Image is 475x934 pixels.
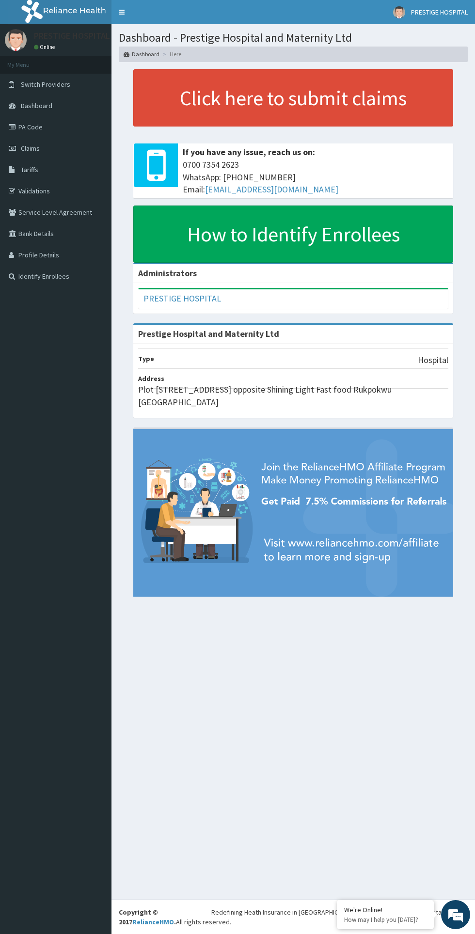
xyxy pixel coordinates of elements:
strong: Prestige Hospital and Maternity Ltd [138,328,279,339]
span: Dashboard [21,101,52,110]
span: PRESTIGE HOSPITAL [411,8,468,16]
span: Tariffs [21,165,38,174]
b: Address [138,374,164,383]
p: PRESTIGE HOSPITAL [34,32,110,40]
img: User Image [5,29,27,51]
a: RelianceHMO [132,918,174,926]
li: Here [160,50,181,58]
p: Hospital [418,354,448,366]
a: PRESTIGE HOSPITAL [143,293,221,304]
b: Type [138,354,154,363]
p: Plot [STREET_ADDRESS] opposite Shining Light Fast food Rukpokwu [GEOGRAPHIC_DATA] [138,383,448,408]
span: Switch Providers [21,80,70,89]
b: Administrators [138,268,197,279]
div: Redefining Heath Insurance in [GEOGRAPHIC_DATA] using Telemedicine and Data Science! [211,907,468,917]
span: Claims [21,144,40,153]
footer: All rights reserved. [111,900,475,934]
a: Online [34,44,57,50]
strong: Copyright © 2017 . [119,908,176,926]
span: 0700 7354 2623 WhatsApp: [PHONE_NUMBER] Email: [183,158,448,196]
a: Click here to submit claims [133,69,453,127]
a: Dashboard [124,50,159,58]
div: We're Online! [344,905,427,914]
b: If you have any issue, reach us on: [183,146,315,158]
h1: Dashboard - Prestige Hospital and Maternity Ltd [119,32,468,44]
a: [EMAIL_ADDRESS][DOMAIN_NAME] [205,184,338,195]
img: User Image [393,6,405,18]
a: How to Identify Enrollees [133,206,453,263]
img: provider-team-banner.png [133,429,453,596]
p: How may I help you today? [344,916,427,924]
